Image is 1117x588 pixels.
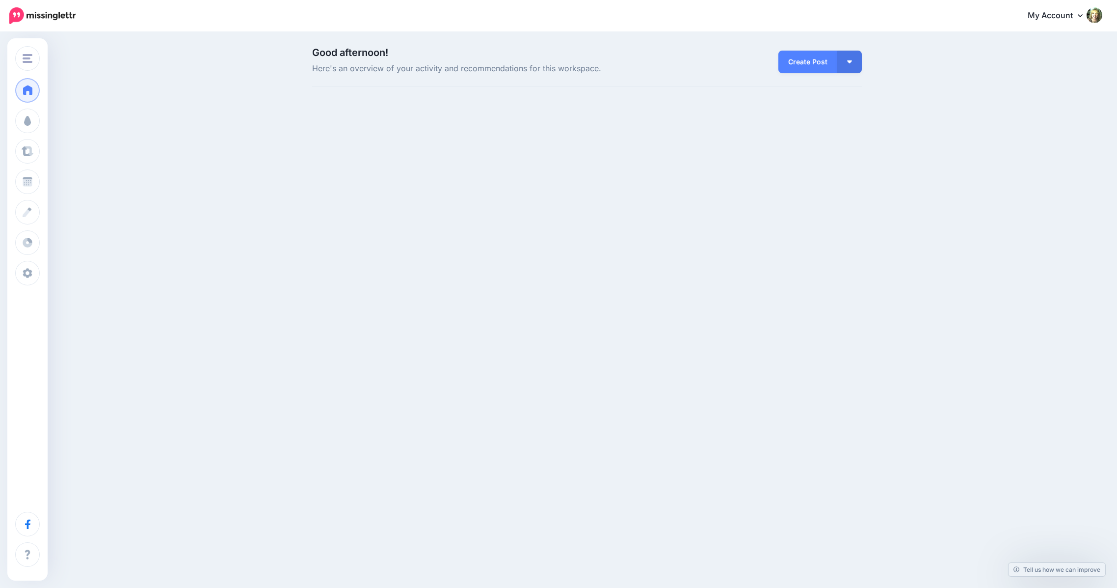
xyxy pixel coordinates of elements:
a: Create Post [778,51,837,73]
a: Tell us how we can improve [1009,563,1105,576]
img: arrow-down-white.png [847,60,852,63]
span: Here's an overview of your activity and recommendations for this workspace. [312,62,674,75]
img: Missinglettr [9,7,76,24]
a: My Account [1018,4,1102,28]
img: menu.png [23,54,32,63]
span: Good afternoon! [312,47,388,58]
